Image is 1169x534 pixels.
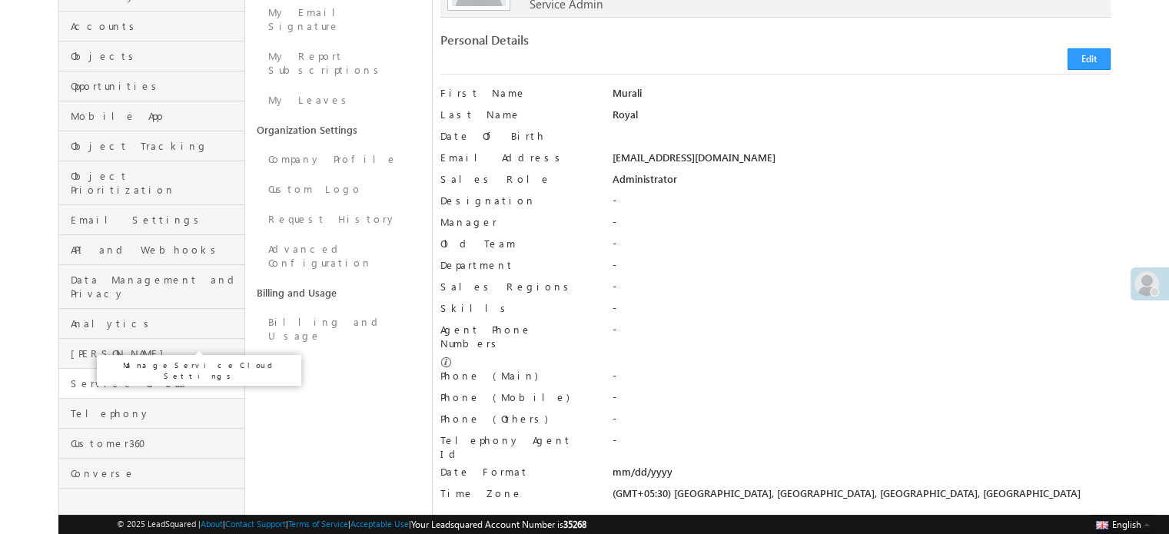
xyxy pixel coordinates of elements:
button: English [1092,515,1154,533]
label: Sales Regions [440,280,595,294]
a: Object Prioritization [59,161,244,205]
div: Administrator [612,172,1111,194]
div: - [612,237,1111,258]
a: My Report Subscriptions [245,41,431,85]
div: [EMAIL_ADDRESS][DOMAIN_NAME] [612,151,1111,172]
div: mm/dd/yyyy [612,465,1111,486]
span: Data Management and Privacy [71,273,241,300]
span: Opportunities [71,79,241,93]
label: Manager [440,215,595,229]
a: Analytics [59,309,244,339]
span: API and Webhooks [71,243,241,257]
span: © 2025 LeadSquared | | | | | [117,517,586,532]
label: Last Name [440,108,595,121]
a: About [201,519,223,529]
label: Phone (Mobile) [440,390,570,404]
label: Telephony Agent Id [440,433,595,461]
label: Phone (Main) [440,369,595,383]
a: Advanced Configuration [245,234,431,278]
a: API and Webhooks [59,235,244,265]
span: Converse [71,466,241,480]
div: - [612,412,1111,433]
span: Your Leadsquared Account Number is [411,519,586,530]
a: Opportunities [59,71,244,101]
a: Acceptable Use [350,519,409,529]
span: 35268 [563,519,586,530]
a: Request History [245,204,431,234]
label: Email Address [440,151,595,164]
a: Object Tracking [59,131,244,161]
a: Contact Support [225,519,286,529]
a: Email Settings [59,205,244,235]
a: Converse [59,459,244,489]
a: Organization Settings [245,115,431,144]
a: Service Cloud [59,369,244,399]
label: Date Of Birth [440,129,595,143]
div: - [612,390,1111,412]
a: Accounts [59,12,244,41]
div: Murali [612,86,1111,108]
span: [PERSON_NAME] [71,347,241,360]
a: My Leaves [245,85,431,115]
div: (GMT+05:30) [GEOGRAPHIC_DATA], [GEOGRAPHIC_DATA], [GEOGRAPHIC_DATA], [GEOGRAPHIC_DATA] [612,486,1111,508]
p: Manage Service Cloud Settings [103,360,295,381]
label: Designation [440,194,595,207]
a: Terms of Service [288,519,348,529]
a: Objects [59,41,244,71]
label: Phone (Others) [440,412,595,426]
span: Service Cloud [71,376,241,390]
span: Object Prioritization [71,169,241,197]
div: - [612,258,1111,280]
label: Old Team [440,237,595,250]
div: Personal Details [440,33,767,55]
span: Object Tracking [71,139,241,153]
a: [PERSON_NAME] [59,339,244,369]
span: English [1112,519,1141,530]
div: - [612,215,1111,237]
label: Time Zone [440,486,595,500]
label: Agent Phone Numbers [440,323,595,350]
span: Email Settings [71,213,241,227]
label: Department [440,258,595,272]
a: Custom Logo [245,174,431,204]
span: Telephony [71,406,241,420]
a: Customer360 [59,429,244,459]
a: Data Management and Privacy [59,265,244,309]
label: First Name [440,86,595,100]
a: Mobile App [59,101,244,131]
a: Billing and Usage [245,278,431,307]
div: - [612,433,1111,455]
a: Telephony [59,399,244,429]
div: - [612,323,1111,344]
a: Billing and Usage [245,307,431,351]
label: Sales Role [440,172,595,186]
a: Company Profile [245,144,431,174]
div: - [612,301,1111,323]
span: Customer360 [71,436,241,450]
div: - [612,369,1111,390]
div: - [612,280,1111,301]
label: Date Format [440,465,595,479]
label: Skills [440,301,595,315]
div: - [612,194,1111,215]
span: Objects [71,49,241,63]
button: Edit [1068,48,1111,70]
span: Analytics [71,317,241,330]
span: Accounts [71,19,241,33]
div: Royal [612,108,1111,129]
span: Mobile App [71,109,241,123]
